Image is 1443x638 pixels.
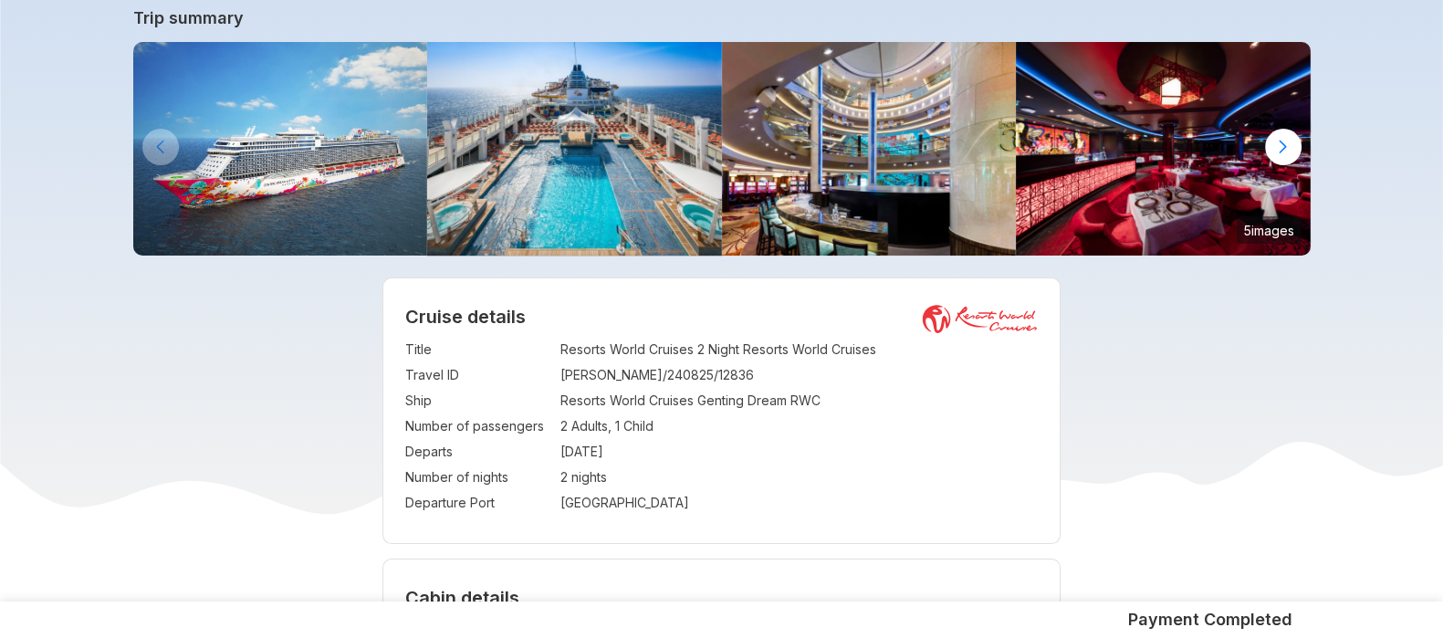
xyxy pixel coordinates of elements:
td: : [551,490,560,516]
td: [PERSON_NAME]/240825/12836 [560,362,1038,388]
img: 16.jpg [1016,42,1311,256]
td: Departs [405,439,551,465]
td: Title [405,337,551,362]
td: : [551,413,560,439]
h4: Cabin details [405,587,1038,609]
small: 5 images [1237,216,1302,244]
td: : [551,362,560,388]
td: Travel ID [405,362,551,388]
a: Trip summary [133,8,1311,27]
td: : [551,439,560,465]
td: Number of nights [405,465,551,490]
img: Main-Pool-800x533.jpg [427,42,722,256]
td: Resorts World Cruises Genting Dream RWC [560,388,1038,413]
td: Ship [405,388,551,413]
td: [DATE] [560,439,1038,465]
td: 2 Adults, 1 Child [560,413,1038,439]
h2: Cruise details [405,306,1038,328]
td: 2 nights [560,465,1038,490]
td: Number of passengers [405,413,551,439]
td: Departure Port [405,490,551,516]
img: GentingDreambyResortsWorldCruises-KlookIndia.jpg [133,42,428,256]
td: : [551,465,560,490]
td: : [551,337,560,362]
td: [GEOGRAPHIC_DATA] [560,490,1038,516]
td: Resorts World Cruises 2 Night Resorts World Cruises [560,337,1038,362]
h5: Payment Completed [1128,609,1292,631]
img: 4.jpg [722,42,1017,256]
td: : [551,388,560,413]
